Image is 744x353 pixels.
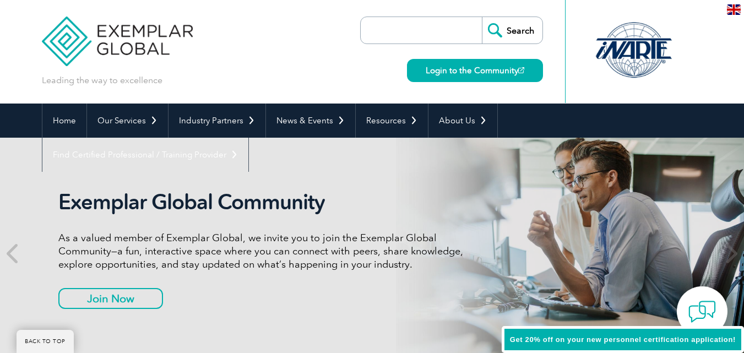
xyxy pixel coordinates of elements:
a: BACK TO TOP [17,330,74,353]
img: en [727,4,741,15]
a: Resources [356,104,428,138]
img: contact-chat.png [688,298,716,325]
a: Our Services [87,104,168,138]
a: Industry Partners [169,104,265,138]
p: As a valued member of Exemplar Global, we invite you to join the Exemplar Global Community—a fun,... [58,231,471,271]
a: About Us [428,104,497,138]
h2: Exemplar Global Community [58,189,471,215]
a: Login to the Community [407,59,543,82]
p: Leading the way to excellence [42,74,162,86]
a: Join Now [58,288,163,309]
span: Get 20% off on your new personnel certification application! [510,335,736,344]
a: Home [42,104,86,138]
input: Search [482,17,542,44]
a: Find Certified Professional / Training Provider [42,138,248,172]
a: News & Events [266,104,355,138]
img: open_square.png [518,67,524,73]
